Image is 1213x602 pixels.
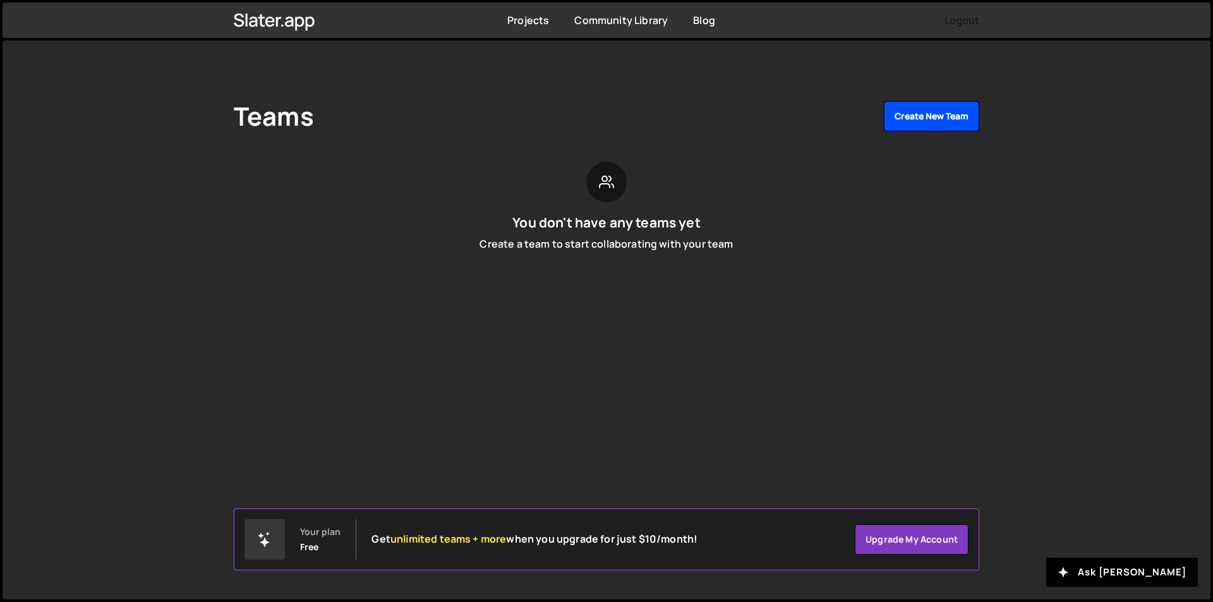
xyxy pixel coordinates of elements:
[884,101,979,131] button: Create New Team
[574,13,668,27] a: Community Library
[234,101,314,131] h1: Teams
[371,533,697,545] h2: Get when you upgrade for just $10/month!
[693,13,715,27] a: Blog
[390,532,507,546] span: unlimited teams + more
[300,527,341,537] div: Your plan
[512,215,700,231] h2: You don't have any teams yet
[855,524,969,555] a: Upgrade my account
[944,9,979,32] button: Logout
[507,13,549,27] a: Projects
[480,237,733,251] p: Create a team to start collaborating with your team
[300,542,319,552] div: Free
[1046,558,1198,587] button: Ask [PERSON_NAME]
